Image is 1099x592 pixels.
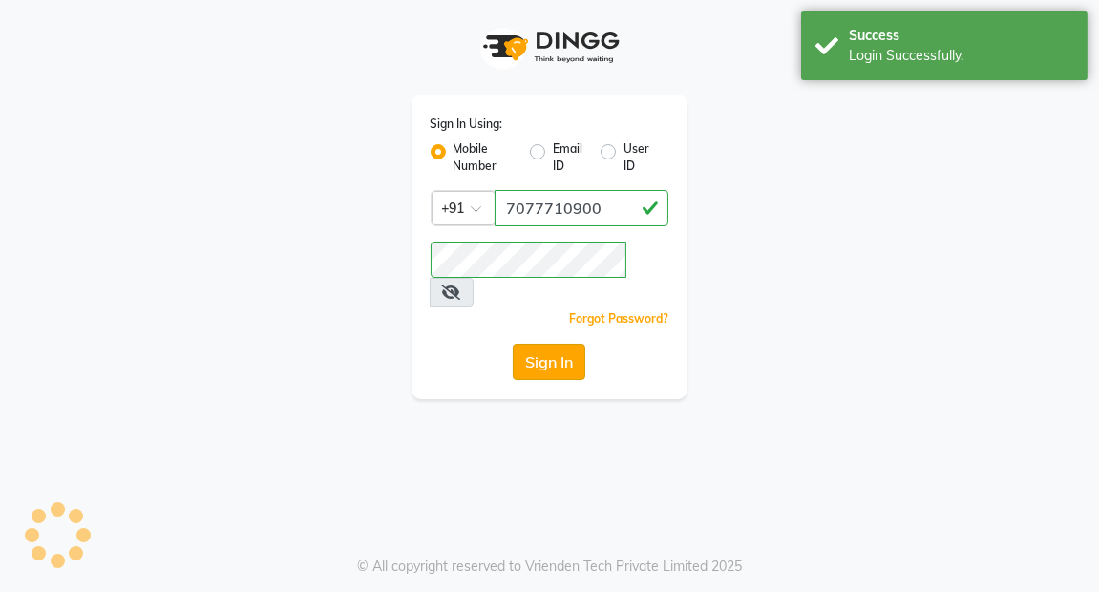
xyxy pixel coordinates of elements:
[431,116,503,133] label: Sign In Using:
[473,19,625,75] img: logo1.svg
[513,344,585,380] button: Sign In
[553,140,585,175] label: Email ID
[454,140,515,175] label: Mobile Number
[849,26,1073,46] div: Success
[495,190,669,226] input: Username
[569,311,668,326] a: Forgot Password?
[623,140,653,175] label: User ID
[849,46,1073,66] div: Login Successfully.
[431,242,627,278] input: Username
